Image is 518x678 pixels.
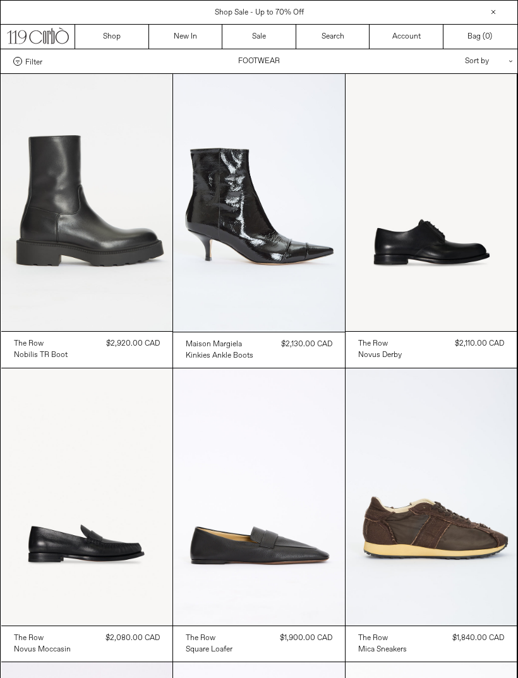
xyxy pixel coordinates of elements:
div: Novus Moccasin [14,645,71,655]
a: Square Loafer [186,644,232,655]
img: The Row Nobilis TR Boot [1,74,173,331]
div: The Row [358,339,388,349]
a: The Row [358,338,402,349]
a: Novus Moccasin [14,644,71,655]
a: Maison Margiela [186,339,253,350]
a: Novus Derby [358,349,402,361]
img: The Row Novus Derby [346,74,517,331]
a: Mica Sneakers [358,644,407,655]
img: Novus Moccasin [1,368,173,626]
div: The Row [186,633,215,644]
div: $2,920.00 CAD [106,338,160,349]
a: Shop [75,25,149,49]
a: New In [149,25,223,49]
a: Search [296,25,370,49]
span: ) [485,31,492,42]
a: Nobilis TR Boot [14,349,68,361]
a: The Row [14,633,71,644]
div: Sort by [391,49,505,73]
img: The Row Square Loafer [173,368,345,626]
div: Maison Margiela [186,339,242,350]
div: $1,840.00 CAD [452,633,504,644]
div: $2,080.00 CAD [105,633,160,644]
a: Sale [222,25,296,49]
div: Square Loafer [186,645,232,655]
div: $2,110.00 CAD [455,338,504,349]
a: Shop Sale - Up to 70% Off [215,8,304,18]
div: The Row [358,633,388,644]
img: Maison Margiela Kinkies Ankle Boots [173,74,345,332]
a: The Row [14,338,68,349]
div: $1,900.00 CAD [280,633,332,644]
img: The Row Mica Sneaker [346,368,517,626]
div: Novus Derby [358,350,402,361]
span: 0 [485,32,490,42]
a: The Row [186,633,232,644]
a: Kinkies Ankle Boots [186,350,253,361]
div: Mica Sneakers [358,645,407,655]
div: The Row [14,633,44,644]
div: The Row [14,339,44,349]
span: Filter [25,57,42,66]
div: $2,130.00 CAD [281,339,332,350]
div: Nobilis TR Boot [14,350,68,361]
a: Bag () [443,25,517,49]
a: Account [370,25,443,49]
a: The Row [358,633,407,644]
